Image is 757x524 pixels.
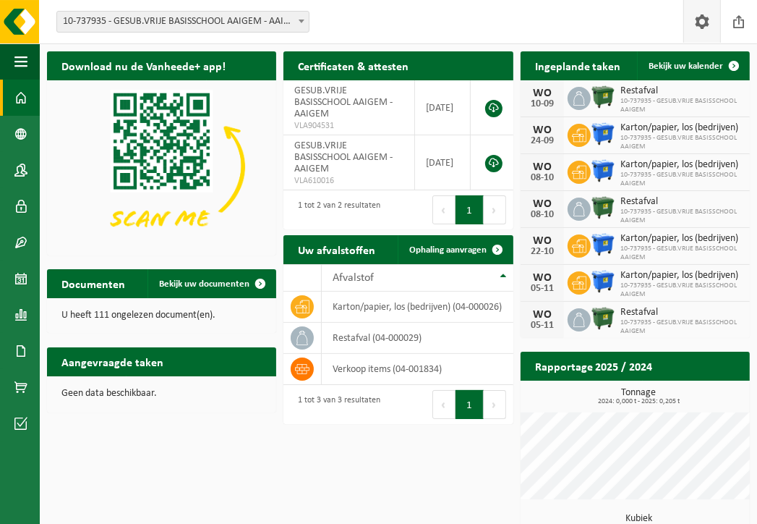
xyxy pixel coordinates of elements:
a: Bekijk uw documenten [147,269,275,298]
span: Restafval [621,307,743,318]
div: 05-11 [528,284,557,294]
a: Bekijk uw kalender [637,51,748,80]
span: Ophaling aanvragen [409,245,487,255]
span: Bekijk uw kalender [649,62,723,71]
h3: Tonnage [528,388,750,405]
td: [DATE] [415,80,470,135]
div: WO [528,309,557,321]
span: GESUB.VRIJE BASISSCHOOL AAIGEM - AAIGEM [294,140,393,174]
img: WB-1100-HPE-GN-01 [591,195,615,220]
span: 10-737935 - GESUB.VRIJE BASISSCHOOL AAIGEM [621,97,743,114]
img: WB-1100-HPE-GN-01 [591,85,615,109]
span: Karton/papier, los (bedrijven) [621,270,743,282]
div: 05-11 [528,321,557,331]
button: Next [484,390,506,419]
td: restafval (04-000029) [322,323,513,354]
button: Previous [432,390,456,419]
div: WO [528,88,557,99]
img: WB-1100-HPE-GN-01 [591,306,615,331]
span: 10-737935 - GESUB.VRIJE BASISSCHOOL AAIGEM [621,318,743,336]
button: 1 [456,195,484,224]
div: 22-10 [528,247,557,257]
div: 08-10 [528,173,557,183]
p: Geen data beschikbaar. [61,389,262,399]
div: 08-10 [528,210,557,220]
span: 10-737935 - GESUB.VRIJE BASISSCHOOL AAIGEM [621,245,743,262]
span: VLA904531 [294,120,403,132]
span: VLA610016 [294,175,403,187]
h2: Certificaten & attesten [283,51,423,80]
button: Next [484,195,506,224]
div: WO [528,198,557,210]
h2: Ingeplande taken [521,51,636,80]
h2: Documenten [47,269,140,297]
div: WO [528,124,557,136]
div: 10-09 [528,99,557,109]
p: U heeft 111 ongelezen document(en). [61,310,262,321]
img: WB-1100-HPE-BE-01 [591,232,615,257]
button: Previous [432,195,456,224]
button: 1 [456,390,484,419]
span: 10-737935 - GESUB.VRIJE BASISSCHOOL AAIGEM - AAIGEM [56,11,309,33]
div: 1 tot 3 van 3 resultaten [291,389,380,421]
td: karton/papier, los (bedrijven) (04-000026) [322,292,513,323]
td: verkoop items (04-001834) [322,354,513,385]
div: WO [528,235,557,247]
span: Bekijk uw documenten [159,279,249,289]
div: 1 tot 2 van 2 resultaten [291,194,380,226]
td: [DATE] [415,135,470,190]
div: 24-09 [528,136,557,146]
span: 10-737935 - GESUB.VRIJE BASISSCHOOL AAIGEM [621,282,743,299]
h2: Aangevraagde taken [47,347,178,376]
div: WO [528,272,557,284]
h2: Uw afvalstoffen [283,235,390,263]
span: Restafval [621,85,743,97]
span: Karton/papier, los (bedrijven) [621,159,743,171]
span: Karton/papier, los (bedrijven) [621,233,743,245]
span: 10-737935 - GESUB.VRIJE BASISSCHOOL AAIGEM [621,208,743,225]
img: Download de VHEPlus App [47,80,276,253]
a: Ophaling aanvragen [398,235,512,264]
span: Afvalstof [333,272,374,284]
span: GESUB.VRIJE BASISSCHOOL AAIGEM - AAIGEM [294,85,393,119]
h2: Download nu de Vanheede+ app! [47,51,240,80]
img: WB-1100-HPE-BE-01 [591,159,615,183]
a: Bekijk rapportage [642,380,748,409]
span: 2024: 0,000 t - 2025: 0,205 t [528,398,750,405]
span: 10-737935 - GESUB.VRIJE BASISSCHOOL AAIGEM - AAIGEM [57,12,309,32]
span: Karton/papier, los (bedrijven) [621,122,743,134]
span: 10-737935 - GESUB.VRIJE BASISSCHOOL AAIGEM [621,134,743,151]
img: WB-1100-HPE-BE-01 [591,122,615,146]
span: Restafval [621,196,743,208]
h2: Rapportage 2025 / 2024 [521,352,667,380]
div: WO [528,161,557,173]
span: 10-737935 - GESUB.VRIJE BASISSCHOOL AAIGEM [621,171,743,188]
img: WB-1100-HPE-BE-01 [591,269,615,294]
